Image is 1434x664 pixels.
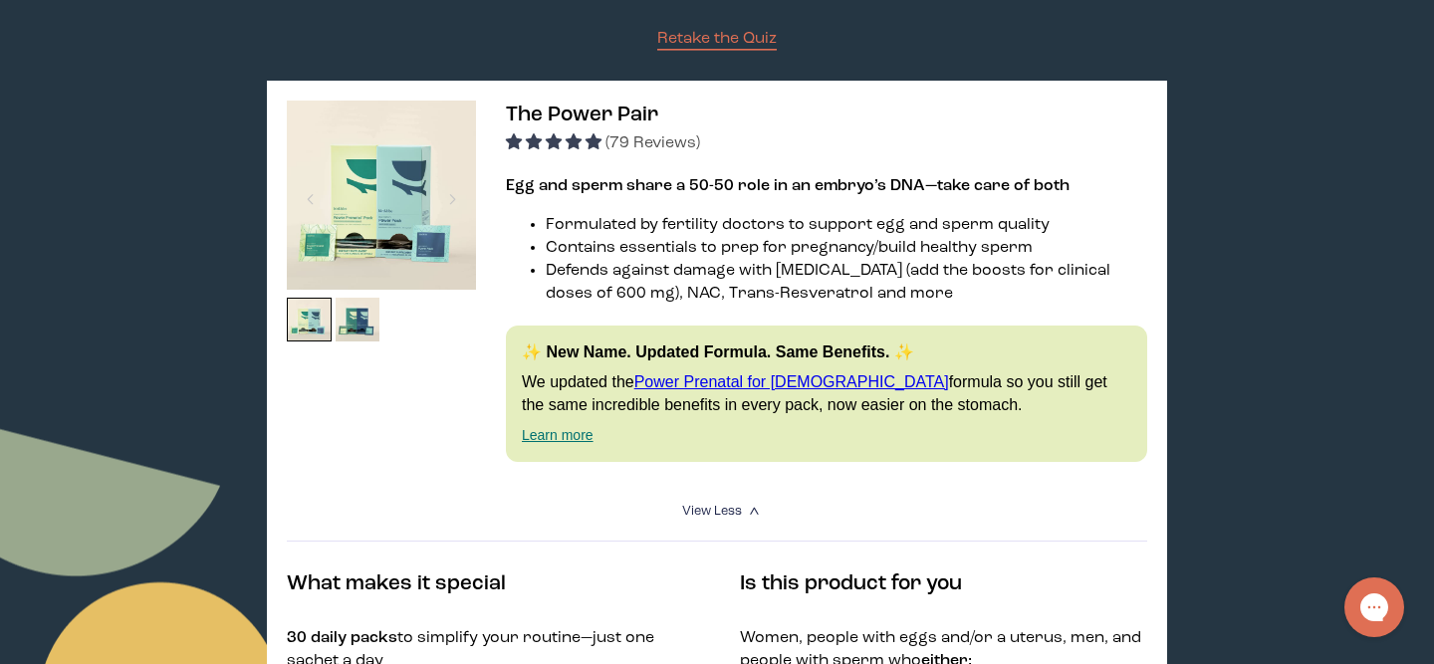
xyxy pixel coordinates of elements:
img: thumbnail image [287,298,332,342]
strong: ✨ New Name. Updated Formula. Same Benefits. ✨ [522,343,914,360]
li: Contains essentials to prep for pregnancy/build healthy sperm [546,237,1147,260]
h4: What makes it special [287,569,695,599]
summary: View Less < [682,502,752,521]
img: thumbnail image [287,101,476,290]
h4: Is this product for you [740,569,1148,599]
strong: 30 daily packs [287,630,397,646]
img: thumbnail image [336,298,380,342]
span: (79 Reviews) [605,135,700,151]
li: Formulated by fertility doctors to support egg and sperm quality [546,214,1147,237]
a: Retake the Quiz [657,28,777,51]
span: Retake the Quiz [657,31,777,47]
strong: Egg and sperm share a 50-50 role in an embryo’s DNA—take care of both [506,178,1070,194]
p: We updated the formula so you still get the same incredible benefits in every pack, now easier on... [522,371,1131,416]
span: 4.92 stars [506,135,605,151]
span: View Less [682,505,742,518]
a: Power Prenatal for [DEMOGRAPHIC_DATA] [634,373,949,390]
iframe: Gorgias live chat messenger [1334,570,1414,644]
li: Defends against damage with [MEDICAL_DATA] (add the boosts for clinical doses of 600 mg), NAC, Tr... [546,260,1147,306]
span: The Power Pair [506,105,658,125]
i: < [747,506,766,517]
a: Learn more [522,427,594,443]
